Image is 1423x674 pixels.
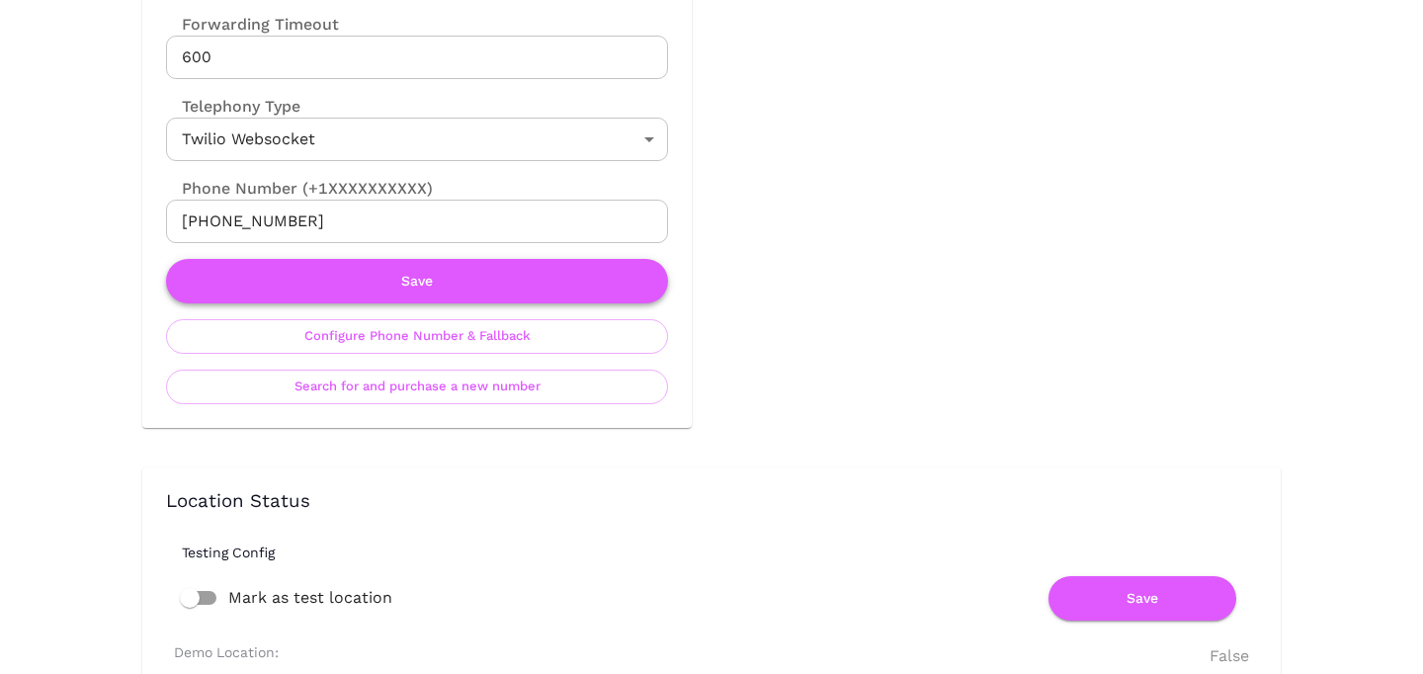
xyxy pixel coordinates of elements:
[1048,576,1236,621] button: Save
[166,177,668,200] label: Phone Number (+1XXXXXXXXXX)
[166,259,668,303] button: Save
[182,545,1273,560] h6: Testing Config
[166,95,300,118] label: Telephony Type
[166,13,668,36] label: Forwarding Timeout
[166,118,668,161] div: Twilio Websocket
[166,370,668,404] button: Search for and purchase a new number
[174,644,279,660] h6: Demo Location:
[166,491,1257,513] h3: Location Status
[228,586,392,610] span: Mark as test location
[166,319,668,354] button: Configure Phone Number & Fallback
[1210,644,1249,668] div: False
